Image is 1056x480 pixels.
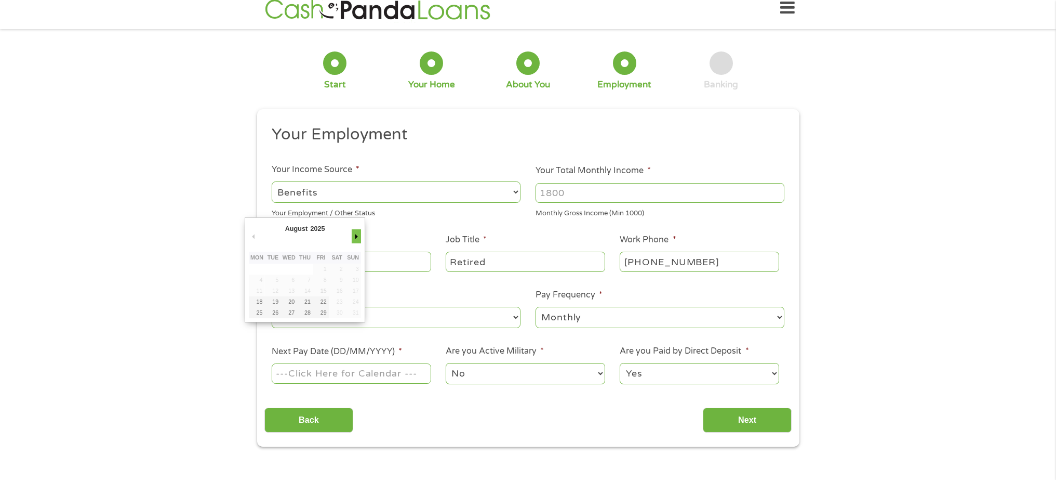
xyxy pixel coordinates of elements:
[268,254,279,261] abbr: Tuesday
[446,252,605,271] input: Cashier
[272,164,359,175] label: Your Income Source
[284,222,309,236] div: August
[347,254,359,261] abbr: Sunday
[446,235,487,245] label: Job Title
[250,254,263,261] abbr: Monday
[281,296,297,307] button: 20
[299,254,311,261] abbr: Thursday
[249,296,265,307] button: 18
[281,307,297,318] button: 27
[316,254,325,261] abbr: Friday
[408,79,455,90] div: Your Home
[620,252,779,271] input: (231) 754-4010
[272,364,431,383] input: Use the arrow keys to pick a date
[272,346,402,357] label: Next Pay Date (DD/MM/YYYY)
[352,229,361,243] button: Next Month
[620,235,676,245] label: Work Phone
[446,346,544,357] label: Are you Active Military
[704,79,738,90] div: Banking
[309,222,326,236] div: 2025
[249,307,265,318] button: 25
[297,296,313,307] button: 21
[536,183,784,203] input: 1800
[283,254,296,261] abbr: Wednesday
[265,296,281,307] button: 19
[313,307,329,318] button: 29
[331,254,342,261] abbr: Saturday
[272,124,777,145] h2: Your Employment
[536,165,651,176] label: Your Total Monthly Income
[272,205,520,219] div: Your Employment / Other Status
[313,296,329,307] button: 22
[324,79,346,90] div: Start
[620,346,748,357] label: Are you Paid by Direct Deposit
[703,408,792,433] input: Next
[297,307,313,318] button: 28
[249,229,258,243] button: Previous Month
[536,205,784,219] div: Monthly Gross Income (Min 1000)
[506,79,550,90] div: About You
[265,307,281,318] button: 26
[597,79,651,90] div: Employment
[264,408,353,433] input: Back
[536,290,603,301] label: Pay Frequency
